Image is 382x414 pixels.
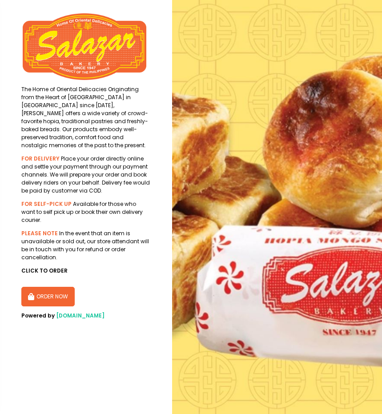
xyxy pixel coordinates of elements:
[21,200,151,224] div: Available for those who want to self pick up or book their own delivery courier.
[56,312,105,319] a: [DOMAIN_NAME]
[21,85,151,149] div: The Home of Oriental Delicacies Originating from the Heart of [GEOGRAPHIC_DATA] in [GEOGRAPHIC_DA...
[21,229,151,261] div: In the event that an item is unavailable or sold out, our store attendant will be in touch with y...
[21,155,60,162] b: FOR DELIVERY
[21,155,151,195] div: Place your order directly online and settle your payment through our payment channels. We will pr...
[21,229,58,237] b: PLEASE NOTE
[21,287,75,306] button: ORDER NOW
[21,312,151,320] div: Powered by
[21,267,151,275] div: CLICK TO ORDER
[23,13,146,80] img: Salazar Bakery
[21,200,72,208] b: FOR SELF-PICK UP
